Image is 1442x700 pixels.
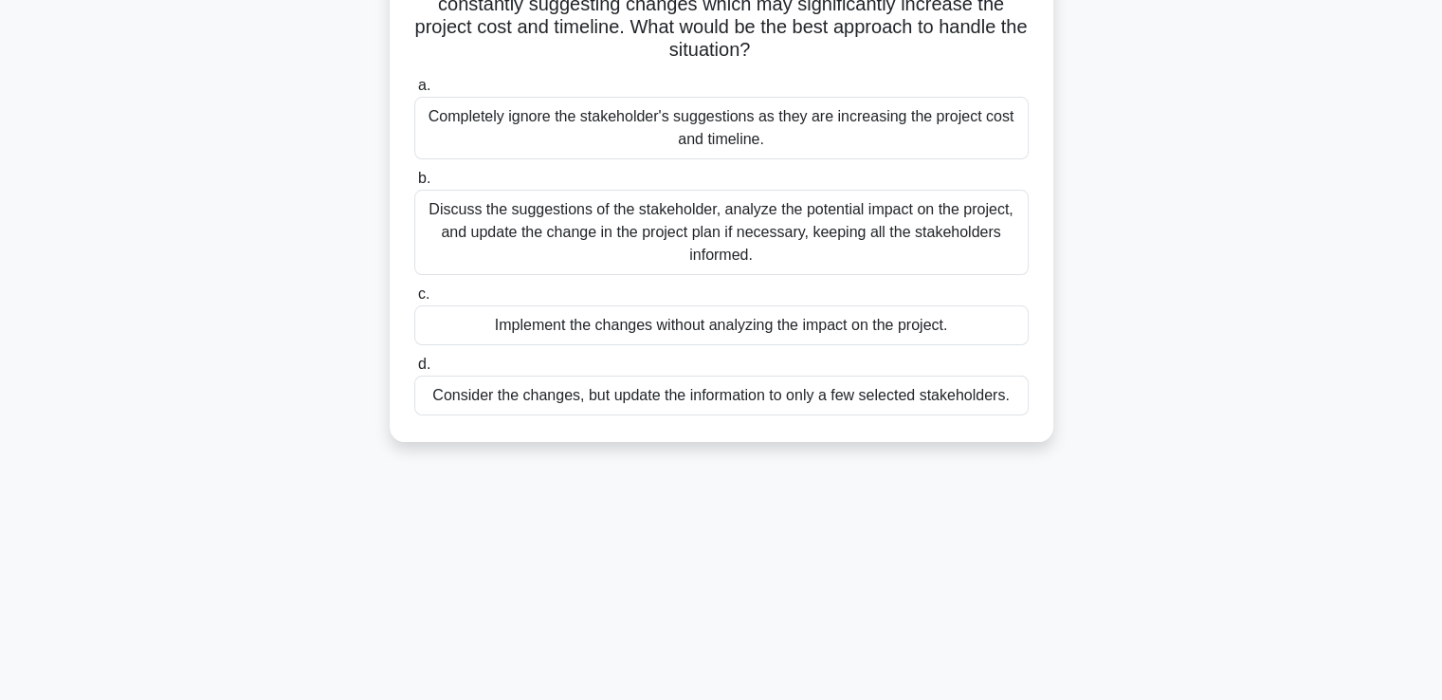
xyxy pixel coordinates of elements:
span: c. [418,286,429,302]
div: Discuss the suggestions of the stakeholder, analyze the potential impact on the project, and upda... [414,190,1029,275]
span: b. [418,170,430,186]
div: Consider the changes, but update the information to only a few selected stakeholders. [414,376,1029,415]
span: a. [418,77,430,93]
div: Implement the changes without analyzing the impact on the project. [414,305,1029,345]
div: Completely ignore the stakeholder's suggestions as they are increasing the project cost and timel... [414,97,1029,159]
span: d. [418,356,430,372]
